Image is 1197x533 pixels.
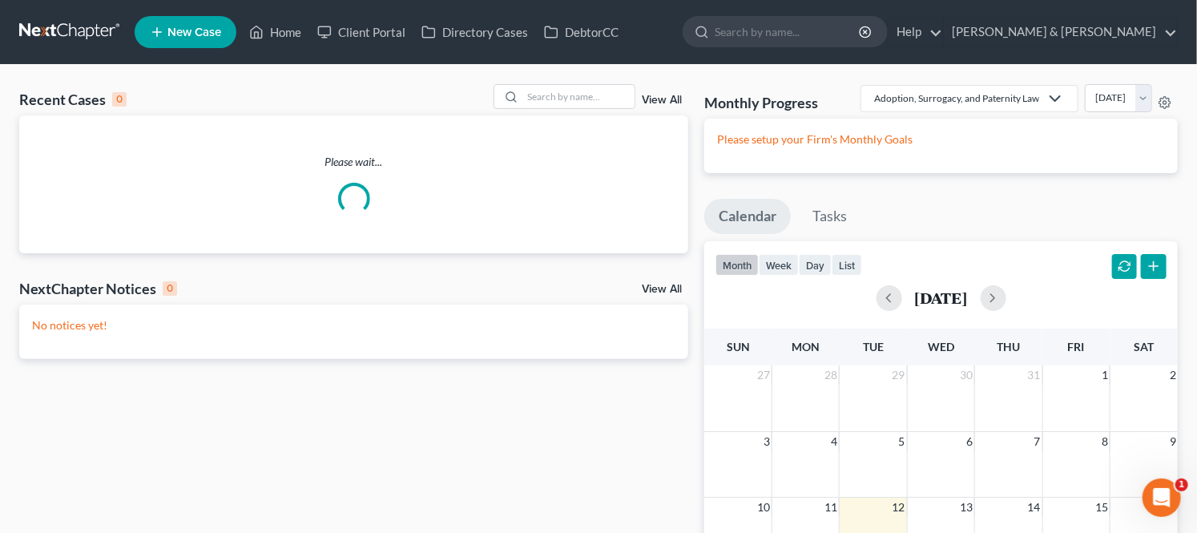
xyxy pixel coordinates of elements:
[1143,478,1181,517] iframe: Intercom live chat
[798,199,861,234] a: Tasks
[642,95,682,106] a: View All
[891,365,907,385] span: 29
[715,17,861,46] input: Search by name...
[522,85,635,108] input: Search by name...
[413,18,536,46] a: Directory Cases
[309,18,413,46] a: Client Portal
[1168,432,1178,451] span: 9
[965,432,974,451] span: 6
[163,281,177,296] div: 0
[762,432,772,451] span: 3
[792,340,820,353] span: Mon
[704,93,818,112] h3: Monthly Progress
[889,18,942,46] a: Help
[823,365,839,385] span: 28
[1168,365,1178,385] span: 2
[863,340,884,353] span: Tue
[715,254,759,276] button: month
[241,18,309,46] a: Home
[829,432,839,451] span: 4
[1033,432,1042,451] span: 7
[891,498,907,517] span: 12
[1068,340,1085,353] span: Fri
[167,26,221,38] span: New Case
[759,254,799,276] button: week
[112,92,127,107] div: 0
[19,90,127,109] div: Recent Cases
[799,254,832,276] button: day
[1175,478,1188,491] span: 1
[1094,498,1110,517] span: 15
[928,340,954,353] span: Wed
[823,498,839,517] span: 11
[997,340,1020,353] span: Thu
[832,254,862,276] button: list
[727,340,750,353] span: Sun
[874,91,1039,105] div: Adoption, Surrogacy, and Paternity Law
[19,154,688,170] p: Please wait...
[1100,432,1110,451] span: 8
[944,18,1177,46] a: [PERSON_NAME] & [PERSON_NAME]
[1026,498,1042,517] span: 14
[756,498,772,517] span: 10
[897,432,907,451] span: 5
[704,199,791,234] a: Calendar
[958,498,974,517] span: 13
[1100,365,1110,385] span: 1
[958,365,974,385] span: 30
[536,18,627,46] a: DebtorCC
[1134,340,1154,353] span: Sat
[756,365,772,385] span: 27
[642,284,682,295] a: View All
[717,131,1165,147] p: Please setup your Firm's Monthly Goals
[19,279,177,298] div: NextChapter Notices
[915,289,968,306] h2: [DATE]
[32,317,675,333] p: No notices yet!
[1026,365,1042,385] span: 31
